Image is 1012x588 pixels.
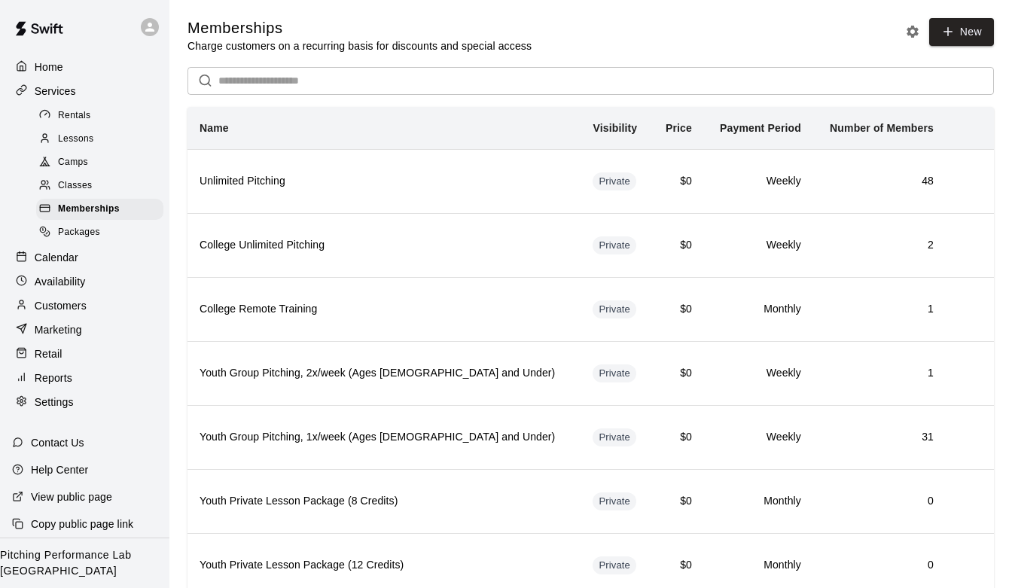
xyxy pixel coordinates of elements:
[31,462,88,477] p: Help Center
[593,492,636,510] div: This membership is hidden from the memberships page
[35,322,82,337] p: Marketing
[12,318,157,341] a: Marketing
[664,173,692,190] h6: $0
[716,493,801,510] h6: Monthly
[593,431,636,445] span: Private
[666,122,692,134] b: Price
[187,18,532,38] h5: Memberships
[200,557,568,574] h6: Youth Private Lesson Package (12 Credits)
[825,429,934,446] h6: 31
[593,367,636,381] span: Private
[58,108,91,123] span: Rentals
[31,516,133,532] p: Copy public page link
[36,129,163,150] div: Lessons
[593,556,636,574] div: This membership is hidden from the memberships page
[830,122,934,134] b: Number of Members
[200,237,568,254] h6: College Unlimited Pitching
[36,152,163,173] div: Camps
[58,225,100,240] span: Packages
[12,367,157,389] a: Reports
[825,237,934,254] h6: 2
[12,343,157,365] a: Retail
[825,173,934,190] h6: 48
[36,175,163,197] div: Classes
[12,270,157,293] a: Availability
[36,198,169,221] a: Memberships
[35,346,62,361] p: Retail
[901,20,924,43] button: Memberships settings
[593,428,636,446] div: This membership is hidden from the memberships page
[664,301,692,318] h6: $0
[593,495,636,509] span: Private
[593,172,636,190] div: This membership is hidden from the memberships page
[593,175,636,189] span: Private
[187,38,532,53] p: Charge customers on a recurring basis for discounts and special access
[31,489,112,504] p: View public page
[929,18,994,46] a: New
[35,274,86,289] p: Availability
[12,294,157,317] a: Customers
[12,246,157,269] a: Calendar
[664,429,692,446] h6: $0
[593,122,637,134] b: Visibility
[664,237,692,254] h6: $0
[200,122,229,134] b: Name
[825,301,934,318] h6: 1
[664,557,692,574] h6: $0
[664,365,692,382] h6: $0
[200,493,568,510] h6: Youth Private Lesson Package (8 Credits)
[31,435,84,450] p: Contact Us
[716,237,801,254] h6: Weekly
[58,202,120,217] span: Memberships
[36,199,163,220] div: Memberships
[12,80,157,102] a: Services
[716,429,801,446] h6: Weekly
[593,236,636,254] div: This membership is hidden from the memberships page
[720,122,801,134] b: Payment Period
[825,493,934,510] h6: 0
[200,365,568,382] h6: Youth Group Pitching, 2x/week (Ages [DEMOGRAPHIC_DATA] and Under)
[35,250,78,265] p: Calendar
[36,151,169,175] a: Camps
[593,300,636,318] div: This membership is hidden from the memberships page
[35,59,63,75] p: Home
[58,178,92,193] span: Classes
[35,395,74,410] p: Settings
[58,132,94,147] span: Lessons
[36,222,163,243] div: Packages
[825,365,934,382] h6: 1
[36,221,169,245] a: Packages
[36,127,169,151] a: Lessons
[593,364,636,382] div: This membership is hidden from the memberships page
[593,559,636,573] span: Private
[825,557,934,574] h6: 0
[12,391,157,413] a: Settings
[58,155,88,170] span: Camps
[716,365,801,382] h6: Weekly
[716,557,801,574] h6: Monthly
[35,84,76,99] p: Services
[664,493,692,510] h6: $0
[36,175,169,198] a: Classes
[716,173,801,190] h6: Weekly
[12,56,157,78] a: Home
[36,104,169,127] a: Rentals
[35,370,72,385] p: Reports
[593,239,636,253] span: Private
[200,301,568,318] h6: College Remote Training
[35,298,87,313] p: Customers
[716,301,801,318] h6: Monthly
[36,105,163,126] div: Rentals
[200,429,568,446] h6: Youth Group Pitching, 1x/week (Ages [DEMOGRAPHIC_DATA] and Under)
[593,303,636,317] span: Private
[200,173,568,190] h6: Unlimited Pitching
